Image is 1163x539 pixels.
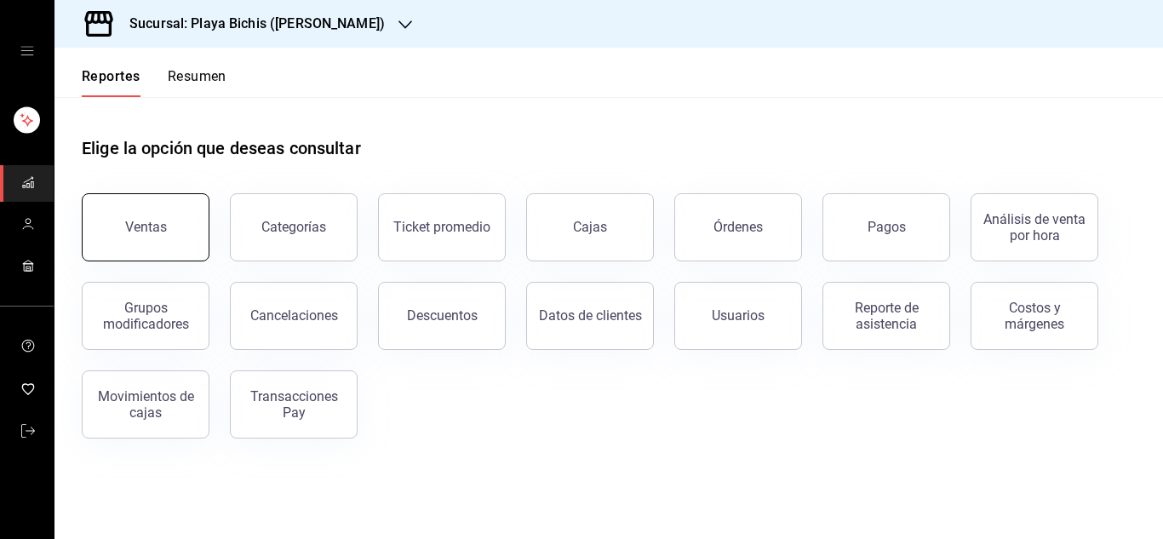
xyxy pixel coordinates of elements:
div: Transacciones Pay [241,388,347,421]
button: Resumen [168,68,226,97]
div: Descuentos [407,307,478,324]
div: Categorías [261,219,326,235]
button: Órdenes [674,193,802,261]
button: Movimientos de cajas [82,370,209,439]
button: Descuentos [378,282,506,350]
button: Cancelaciones [230,282,358,350]
div: Reporte de asistencia [834,300,939,332]
div: Datos de clientes [539,307,642,324]
div: Análisis de venta por hora [982,211,1087,244]
button: Grupos modificadores [82,282,209,350]
div: navigation tabs [82,68,226,97]
div: Ventas [125,219,167,235]
button: Datos de clientes [526,282,654,350]
div: Órdenes [713,219,763,235]
button: Usuarios [674,282,802,350]
button: Reporte de asistencia [822,282,950,350]
h3: Sucursal: Playa Bichis ([PERSON_NAME]) [116,14,385,34]
button: Reportes [82,68,140,97]
button: Transacciones Pay [230,370,358,439]
div: Usuarios [712,307,765,324]
button: Análisis de venta por hora [971,193,1098,261]
button: open drawer [20,44,34,58]
button: Ventas [82,193,209,261]
div: Grupos modificadores [93,300,198,332]
button: Costos y márgenes [971,282,1098,350]
div: Movimientos de cajas [93,388,198,421]
div: Costos y márgenes [982,300,1087,332]
button: Ticket promedio [378,193,506,261]
button: Pagos [822,193,950,261]
div: Ticket promedio [393,219,490,235]
div: Cajas [573,217,608,238]
div: Cancelaciones [250,307,338,324]
h1: Elige la opción que deseas consultar [82,135,361,161]
button: Categorías [230,193,358,261]
a: Cajas [526,193,654,261]
div: Pagos [868,219,906,235]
